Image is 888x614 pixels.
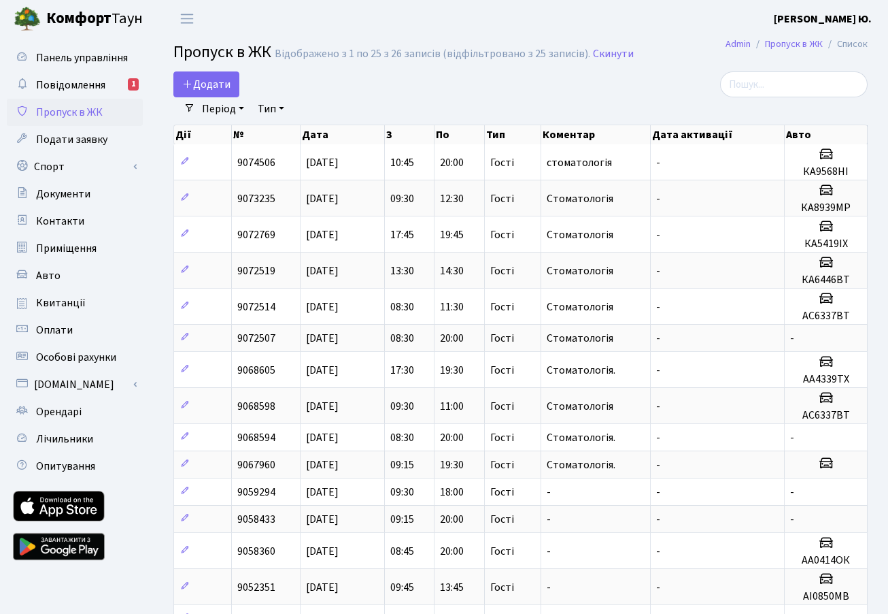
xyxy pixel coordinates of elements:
[547,227,613,242] span: Стоматологія
[656,457,660,472] span: -
[7,44,143,71] a: Панель управління
[490,546,514,557] span: Гості
[237,580,275,595] span: 9052351
[237,485,275,500] span: 9059294
[306,227,339,242] span: [DATE]
[547,191,613,206] span: Стоматологія
[36,50,128,65] span: Панель управління
[490,514,514,525] span: Гості
[440,399,464,414] span: 11:00
[547,331,613,346] span: Стоматологія
[36,187,90,201] span: Документи
[36,432,93,447] span: Лічильники
[656,544,660,559] span: -
[7,126,143,153] a: Подати заявку
[36,241,97,256] span: Приміщення
[725,37,751,51] a: Admin
[306,457,339,472] span: [DATE]
[440,544,464,559] span: 20:00
[440,191,464,206] span: 12:30
[237,331,275,346] span: 9072507
[547,430,615,445] span: Стоматологія.
[656,363,660,378] span: -
[237,227,275,242] span: 9072769
[790,310,861,323] h5: АС6337ВТ
[390,331,414,346] span: 08:30
[390,399,414,414] span: 09:30
[490,157,514,168] span: Гості
[306,300,339,314] span: [DATE]
[656,485,660,500] span: -
[440,300,464,314] span: 11:30
[656,263,660,278] span: -
[7,153,143,180] a: Спорт
[785,125,868,144] th: Авто
[656,191,660,206] span: -
[490,229,514,240] span: Гості
[197,97,250,120] a: Період
[128,78,139,91] div: 1
[46,7,112,29] b: Комфорт
[774,11,872,27] a: [PERSON_NAME] Ю.
[14,5,41,33] img: logo.png
[490,265,514,276] span: Гості
[36,295,86,310] span: Квитанції
[173,71,239,97] a: Додати
[440,263,464,278] span: 14:30
[790,238,861,251] h5: КА5419ІХ
[390,512,414,527] span: 09:15
[490,401,514,412] span: Гості
[306,263,339,278] span: [DATE]
[440,580,464,595] span: 13:45
[7,262,143,289] a: Авто
[7,71,143,99] a: Повідомлення1
[790,331,794,346] span: -
[656,300,660,314] span: -
[7,317,143,344] a: Оплати
[237,191,275,206] span: 9073235
[440,457,464,472] span: 19:30
[440,155,464,170] span: 20:00
[390,544,414,559] span: 08:45
[485,125,541,144] th: Тип
[490,432,514,443] span: Гості
[170,7,204,30] button: Переключити навігацію
[765,37,823,51] a: Пропуск в ЖК
[390,227,414,242] span: 17:45
[390,485,414,500] span: 09:30
[547,399,613,414] span: Стоматологія
[547,363,615,378] span: Стоматологія.
[385,125,435,144] th: З
[490,193,514,204] span: Гості
[306,580,339,595] span: [DATE]
[490,333,514,344] span: Гості
[7,99,143,126] a: Пропуск в ЖК
[656,430,660,445] span: -
[390,457,414,472] span: 09:15
[306,363,339,378] span: [DATE]
[390,263,414,278] span: 13:30
[390,430,414,445] span: 08:30
[656,331,660,346] span: -
[7,425,143,453] a: Лічильники
[547,155,612,170] span: стоматологія
[541,125,651,144] th: Коментар
[36,459,95,474] span: Опитування
[547,544,551,559] span: -
[390,300,414,314] span: 08:30
[306,399,339,414] span: [DATE]
[790,274,861,287] h5: КА6446ВТ
[301,125,384,144] th: Дата
[306,430,339,445] span: [DATE]
[36,78,105,93] span: Повідомлення
[36,132,107,147] span: Подати заявку
[547,300,613,314] span: Стоматологія
[36,214,84,229] span: Контакти
[440,512,464,527] span: 20:00
[237,363,275,378] span: 9068605
[174,125,232,144] th: Дії
[434,125,485,144] th: По
[547,457,615,472] span: Стоматологія.
[306,512,339,527] span: [DATE]
[440,363,464,378] span: 19:30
